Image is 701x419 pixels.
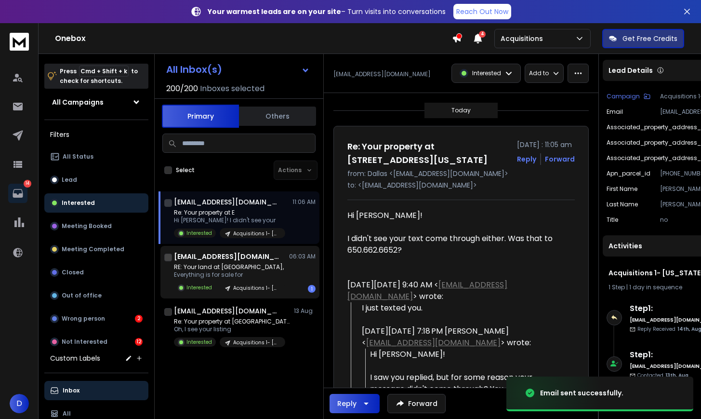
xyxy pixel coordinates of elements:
[44,147,148,166] button: All Status
[10,394,29,413] button: D
[607,216,618,224] p: title
[347,140,511,167] h1: Re: Your property at [STREET_ADDRESS][US_STATE]
[44,263,148,282] button: Closed
[607,170,650,177] p: apn_parcel_id
[333,70,431,78] p: [EMAIL_ADDRESS][DOMAIN_NAME]
[330,394,380,413] button: Reply
[44,170,148,189] button: Lead
[387,394,446,413] button: Forward
[540,388,623,398] div: Email sent successfully.
[347,169,575,178] p: from: Dallas <[EMAIL_ADDRESS][DOMAIN_NAME]>
[607,108,623,116] p: Email
[200,83,265,95] h3: Inboxes selected
[337,399,357,408] div: Reply
[166,65,222,74] h1: All Inbox(s)
[186,284,212,291] p: Interested
[607,201,638,208] p: Last Name
[608,66,653,75] p: Lead Details
[517,154,536,164] button: Reply
[166,83,198,95] span: 200 / 200
[174,216,285,224] p: Hi [PERSON_NAME]! I didn't see your
[135,315,143,323] div: 2
[545,154,575,164] div: Forward
[60,67,138,86] p: Press to check for shortcuts.
[347,279,567,302] div: [DATE][DATE] 9:40 AM < > wrote:
[24,180,31,188] p: 14
[347,210,567,221] div: Hi [PERSON_NAME]!
[62,338,107,346] p: Not Interested
[63,387,79,394] p: Inbox
[479,31,486,38] span: 4
[607,185,637,193] p: First Name
[517,140,575,149] p: [DATE] : 11:05 am
[63,153,93,161] p: All Status
[208,7,341,16] strong: Your warmest leads are on your site
[308,285,316,293] div: 1
[294,307,316,315] p: 13 Aug
[347,279,507,302] a: [EMAIL_ADDRESS][DOMAIN_NAME]
[233,230,279,237] p: Acquisitions 1- [US_STATE]
[233,339,279,346] p: Acquisitions 1- [US_STATE]
[453,4,511,19] a: Reach Out Now
[602,29,684,48] button: Get Free Credits
[44,128,148,141] h3: Filters
[456,7,508,16] p: Reach Out Now
[62,245,124,253] p: Meeting Completed
[472,69,501,77] p: Interested
[186,230,212,237] p: Interested
[174,271,285,279] p: Everything is for sale for
[62,222,112,230] p: Meeting Booked
[174,209,285,216] p: Re: Your property at E
[176,166,195,174] label: Select
[239,106,316,127] button: Others
[174,252,280,261] h1: [EMAIL_ADDRESS][DOMAIN_NAME]
[174,325,290,333] p: Oh, I see your listing
[629,283,682,291] span: 1 day in sequence
[174,306,280,316] h1: [EMAIL_ADDRESS][DOMAIN_NAME]
[289,253,316,260] p: 06:03 AM
[159,60,317,79] button: All Inbox(s)
[529,69,549,77] p: Add to
[62,269,84,276] p: Closed
[63,410,71,418] p: All
[44,332,148,351] button: Not Interested12
[608,283,625,291] span: 1 Step
[174,197,280,207] h1: [EMAIL_ADDRESS][DOMAIN_NAME]
[292,198,316,206] p: 11:06 AM
[362,325,567,349] div: [DATE][DATE] 7:18 PM [PERSON_NAME] < > wrote:
[50,353,100,363] h3: Custom Labels
[8,184,27,203] a: 14
[44,216,148,236] button: Meeting Booked
[44,93,148,112] button: All Campaigns
[62,315,105,323] p: Wrong person
[501,34,547,43] p: Acquisitions
[135,338,143,346] div: 12
[174,318,290,325] p: Re: Your property at [GEOGRAPHIC_DATA]
[44,240,148,259] button: Meeting Completed
[186,338,212,346] p: Interested
[52,97,104,107] h1: All Campaigns
[62,292,102,299] p: Out of office
[362,302,567,314] div: I just texted you.
[44,193,148,213] button: Interested
[347,180,575,190] p: to: <[EMAIL_ADDRESS][DOMAIN_NAME]>
[162,105,239,128] button: Primary
[370,372,567,406] div: I saw you replied, but for some reason your message didn't come through? You can send over a text...
[10,33,29,51] img: logo
[44,286,148,305] button: Out of office
[622,34,677,43] p: Get Free Credits
[451,107,471,114] p: Today
[208,7,446,16] p: – Turn visits into conversations
[79,66,129,77] span: Cmd + Shift + k
[44,381,148,400] button: Inbox
[366,337,501,348] a: [EMAIL_ADDRESS][DOMAIN_NAME]
[174,263,285,271] p: RE: Your land at [GEOGRAPHIC_DATA],
[62,199,95,207] p: Interested
[607,93,650,100] button: Campaign
[233,284,279,292] p: Acquisitions 1- [US_STATE]
[62,176,77,184] p: Lead
[44,309,148,328] button: Wrong person2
